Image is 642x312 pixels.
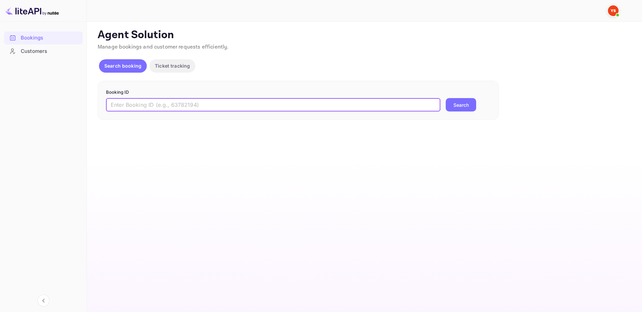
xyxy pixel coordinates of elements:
p: Booking ID [106,89,491,96]
img: LiteAPI logo [5,5,59,16]
a: Bookings [4,31,83,44]
button: Search [446,98,476,111]
button: Collapse navigation [37,295,49,307]
a: Customers [4,45,83,57]
input: Enter Booking ID (e.g., 63782194) [106,98,440,111]
p: Agent Solution [98,28,630,42]
p: Search booking [104,62,141,69]
p: Ticket tracking [155,62,190,69]
img: Yandex Support [608,5,619,16]
span: Manage bookings and customer requests efficiently. [98,44,229,51]
div: Bookings [21,34,79,42]
div: Customers [4,45,83,58]
div: Customers [21,48,79,55]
